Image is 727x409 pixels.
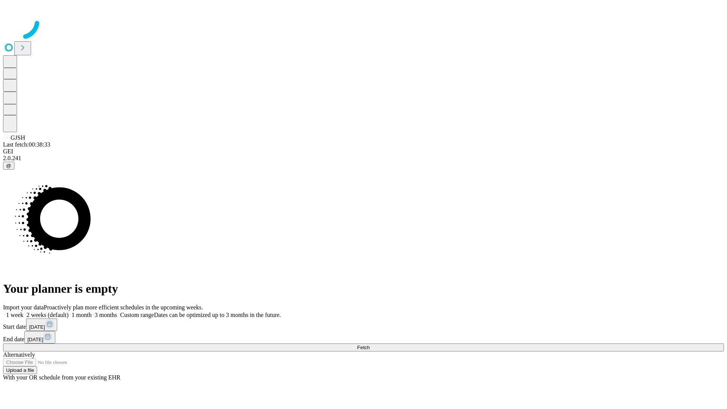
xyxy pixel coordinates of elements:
[154,312,281,318] span: Dates can be optimized up to 3 months in the future.
[27,337,43,342] span: [DATE]
[11,134,25,141] span: GJSH
[3,148,724,155] div: GEI
[27,312,69,318] span: 2 weeks (default)
[3,162,14,170] button: @
[357,345,370,350] span: Fetch
[44,304,203,311] span: Proactively plan more efficient schedules in the upcoming weeks.
[3,351,35,358] span: Alternatively
[72,312,92,318] span: 1 month
[6,163,11,169] span: @
[120,312,154,318] span: Custom range
[3,366,37,374] button: Upload a file
[3,318,724,331] div: Start date
[3,331,724,343] div: End date
[26,318,57,331] button: [DATE]
[3,304,44,311] span: Import your data
[3,141,50,148] span: Last fetch: 00:38:33
[24,331,55,343] button: [DATE]
[3,282,724,296] h1: Your planner is empty
[95,312,117,318] span: 3 months
[3,343,724,351] button: Fetch
[6,312,23,318] span: 1 week
[3,155,724,162] div: 2.0.241
[3,374,120,381] span: With your OR schedule from your existing EHR
[29,324,45,330] span: [DATE]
